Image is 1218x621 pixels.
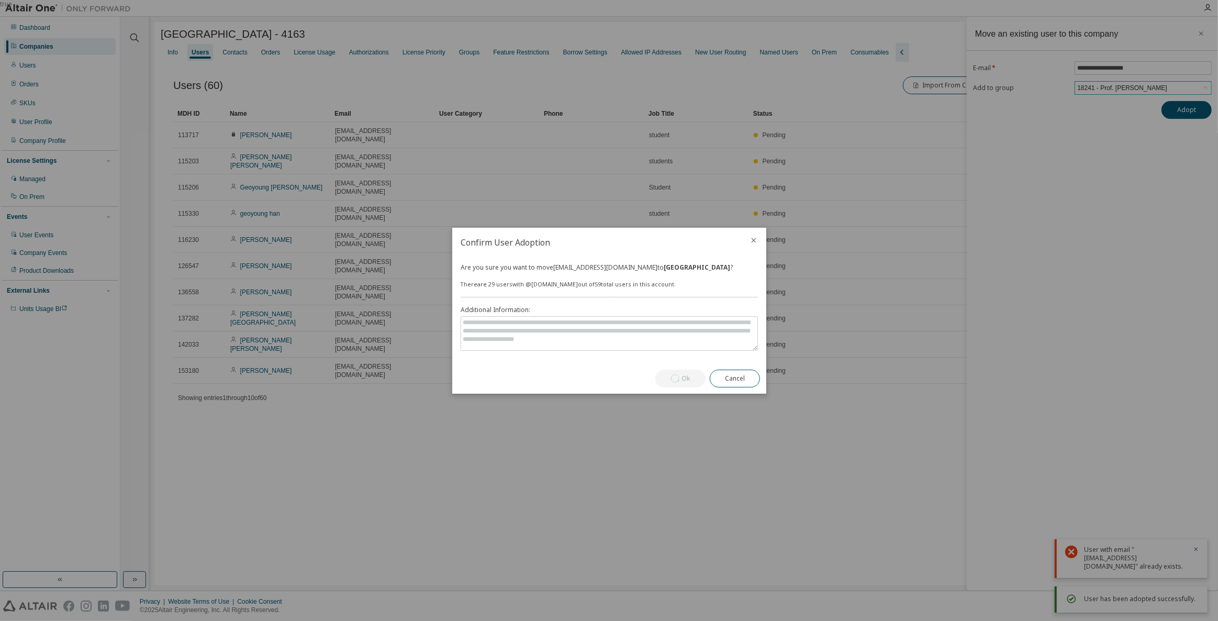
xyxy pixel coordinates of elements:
[461,280,758,289] div: There are 29 users with @ [DOMAIN_NAME] out of 59 total users in this account.
[461,263,758,272] div: Are you sure you want to move [EMAIL_ADDRESS][DOMAIN_NAME] to ?
[750,236,758,245] button: close
[664,263,730,272] strong: [GEOGRAPHIC_DATA]
[710,370,760,387] button: Cancel
[461,306,758,314] label: Additional Information:
[452,228,741,257] h2: Confirm User Adoption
